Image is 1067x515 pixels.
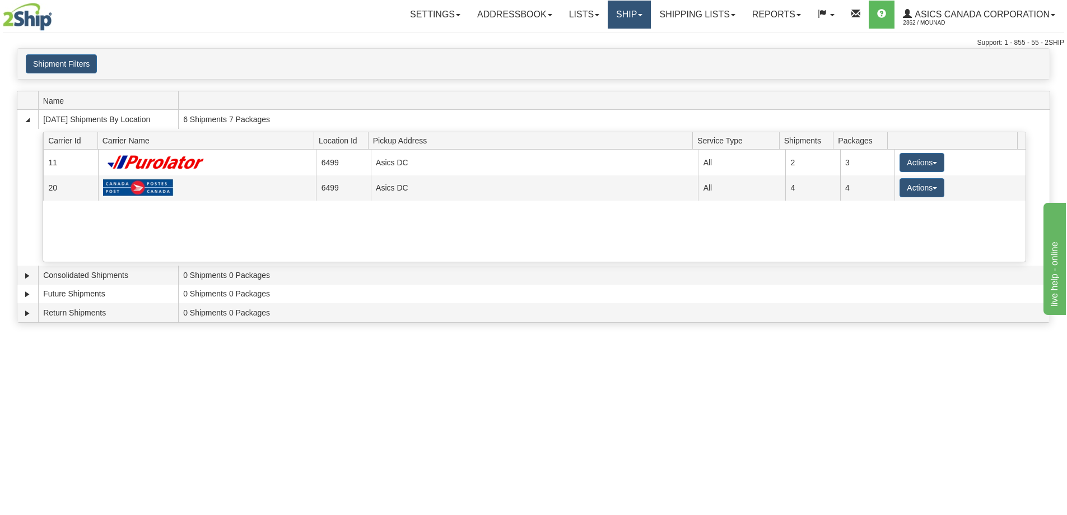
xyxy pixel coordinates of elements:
span: Carrier Name [102,132,314,149]
span: Carrier Id [48,132,97,149]
td: Consolidated Shipments [38,266,178,285]
a: Lists [561,1,608,29]
a: Expand [22,270,33,281]
a: Collapse [22,114,33,126]
a: Settings [402,1,469,29]
td: 6499 [316,175,370,201]
td: [DATE] Shipments By Location [38,110,178,129]
a: Addressbook [469,1,561,29]
button: Actions [900,178,944,197]
a: Expand [22,289,33,300]
button: Shipment Filters [26,54,97,73]
a: Expand [22,308,33,319]
td: All [698,175,785,201]
td: 0 Shipments 0 Packages [178,266,1050,285]
span: ASICS CANADA CORPORATION [912,10,1050,19]
td: Future Shipments [38,285,178,304]
td: Asics DC [371,175,698,201]
a: Reports [744,1,809,29]
td: All [698,150,785,175]
td: 11 [43,150,97,175]
td: 6499 [316,150,370,175]
span: Packages [838,132,887,149]
img: logo2862.jpg [3,3,52,31]
img: Purolator [103,155,209,170]
span: Pickup Address [373,132,693,149]
td: Return Shipments [38,303,178,322]
td: Asics DC [371,150,698,175]
td: 4 [840,175,894,201]
td: 0 Shipments 0 Packages [178,303,1050,322]
td: 2 [785,150,840,175]
td: 3 [840,150,894,175]
span: Service Type [697,132,779,149]
div: Support: 1 - 855 - 55 - 2SHIP [3,38,1064,48]
div: live help - online [8,7,104,20]
button: Actions [900,153,944,172]
iframe: chat widget [1041,200,1066,314]
span: Location Id [319,132,368,149]
a: Shipping lists [651,1,743,29]
span: Name [43,92,178,109]
td: 20 [43,175,97,201]
span: 2862 / MounaD [903,17,987,29]
td: 6 Shipments 7 Packages [178,110,1050,129]
a: ASICS CANADA CORPORATION 2862 / MounaD [894,1,1064,29]
img: Canada Post [103,179,174,197]
span: Shipments [784,132,833,149]
td: 4 [785,175,840,201]
a: Ship [608,1,651,29]
td: 0 Shipments 0 Packages [178,285,1050,304]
